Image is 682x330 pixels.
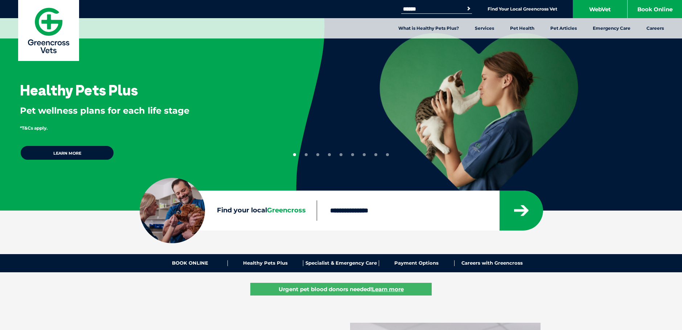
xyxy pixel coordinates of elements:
a: BOOK ONLINE [152,260,228,266]
a: Careers [638,18,672,38]
a: Emergency Care [585,18,638,38]
a: What is Healthy Pets Plus? [390,18,467,38]
button: 2 of 9 [305,153,308,156]
button: 6 of 9 [351,153,354,156]
a: Pet Articles [542,18,585,38]
a: Payment Options [379,260,455,266]
p: Pet wellness plans for each life stage [20,105,272,117]
a: Pet Health [502,18,542,38]
u: Learn more [372,286,404,293]
a: Specialist & Emergency Care [303,260,379,266]
a: Careers with Greencross [455,260,530,266]
a: Urgent pet blood donors needed!Learn more [250,283,432,296]
button: 4 of 9 [328,153,331,156]
label: Find your local [140,205,317,216]
button: 5 of 9 [340,153,342,156]
a: Learn more [20,145,114,160]
button: 1 of 9 [293,153,296,156]
a: Services [467,18,502,38]
h3: Healthy Pets Plus [20,83,138,97]
button: 3 of 9 [316,153,319,156]
span: Greencross [267,206,306,214]
a: Healthy Pets Plus [228,260,303,266]
button: 9 of 9 [386,153,389,156]
button: 7 of 9 [363,153,366,156]
button: 8 of 9 [374,153,377,156]
span: *T&Cs apply. [20,125,48,131]
a: Find Your Local Greencross Vet [488,6,557,12]
button: Search [465,5,472,12]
